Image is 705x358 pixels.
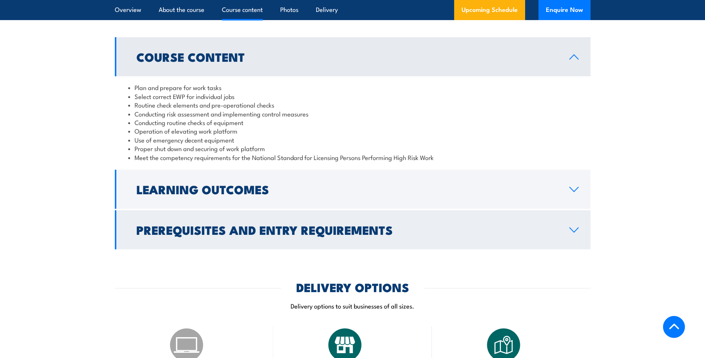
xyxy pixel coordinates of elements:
li: Meet the competency requirements for the National Standard for Licensing Persons Performing High ... [128,153,577,162]
a: Prerequisites and Entry Requirements [115,210,591,249]
li: Conducting risk assessment and implementing control measures [128,109,577,118]
h2: Learning Outcomes [136,184,557,194]
li: Routine check elements and pre-operational checks [128,100,577,109]
li: Proper shut down and securing of work platform [128,144,577,153]
p: Delivery options to suit businesses of all sizes. [115,301,591,310]
li: Use of emergency decent equipment [128,135,577,144]
li: Select correct EWP for individual jobs [128,92,577,100]
li: Conducting routine checks of equipment [128,118,577,127]
h2: Course Content [136,51,557,62]
li: Operation of elevating work platform [128,127,577,135]
a: Learning Outcomes [115,170,591,209]
h2: DELIVERY OPTIONS [296,282,409,292]
li: Plan and prepare for work tasks [128,83,577,92]
h2: Prerequisites and Entry Requirements [136,224,557,235]
a: Course Content [115,37,591,76]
